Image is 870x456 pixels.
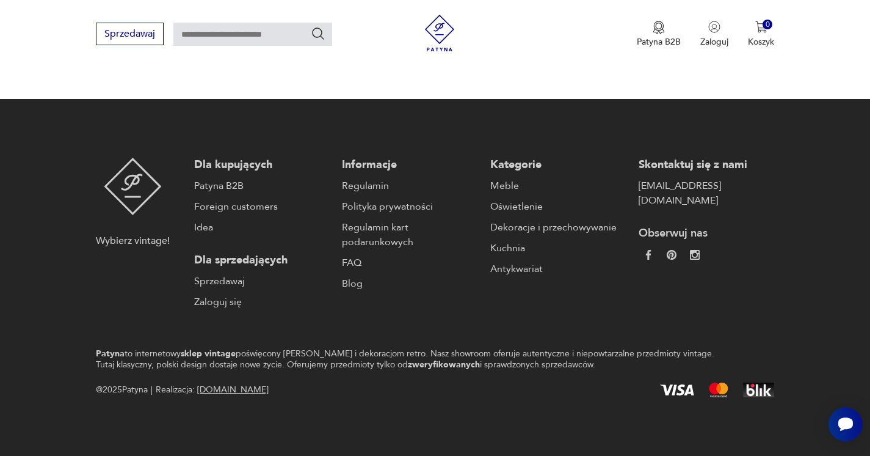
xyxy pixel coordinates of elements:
[490,262,626,276] a: Antykwariat
[709,383,728,397] img: Mastercard
[342,276,478,291] a: Blog
[311,26,325,41] button: Szukaj
[96,23,164,45] button: Sprzedawaj
[96,383,148,397] span: @ 2025 Patyna
[708,21,720,33] img: Ikonka użytkownika
[342,199,478,214] a: Polityka prywatności
[660,384,694,395] img: Visa
[653,21,665,34] img: Ikona medalu
[342,178,478,193] a: Regulamin
[194,158,330,172] p: Dla kupujących
[743,383,774,397] img: BLIK
[181,348,236,359] strong: sklep vintage
[421,15,458,51] img: Patyna - sklep z meblami i dekoracjami vintage
[408,359,480,370] strong: zweryfikowanych
[490,199,626,214] a: Oświetlenie
[643,250,653,260] img: da9060093f698e4c3cedc1453eec5031.webp
[490,158,626,172] p: Kategorie
[490,220,626,235] a: Dekoracje i przechowywanie
[748,36,774,48] p: Koszyk
[690,250,700,260] img: c2fd9cf7f39615d9d6839a72ae8e59e5.webp
[639,158,775,172] p: Skontaktuj się z nami
[639,226,775,241] p: Obserwuj nas
[490,178,626,193] a: Meble
[639,178,775,208] a: [EMAIL_ADDRESS][DOMAIN_NAME]
[763,20,773,30] div: 0
[637,21,681,48] button: Patyna B2B
[104,158,162,215] img: Patyna - sklep z meblami i dekoracjami vintage
[828,407,863,441] iframe: Smartsupp widget button
[151,383,153,397] div: |
[342,220,478,249] a: Regulamin kart podarunkowych
[156,383,269,397] span: Realizacja:
[194,178,330,193] a: Patyna B2B
[96,234,170,248] p: Wybierz vintage!
[96,348,125,359] strong: Patyna
[637,21,681,48] a: Ikona medaluPatyna B2B
[342,256,478,270] a: FAQ
[637,36,681,48] p: Patyna B2B
[194,220,330,235] a: Idea
[755,21,767,33] img: Ikona koszyka
[96,348,732,370] p: to internetowy poświęcony [PERSON_NAME] i dekoracjom retro. Nasz showroom oferuje autentyczne i n...
[96,31,164,39] a: Sprzedawaj
[342,158,478,172] p: Informacje
[194,199,330,214] a: Foreign customers
[194,253,330,268] p: Dla sprzedających
[194,274,330,289] a: Sprzedawaj
[490,241,626,256] a: Kuchnia
[197,384,269,395] a: [DOMAIN_NAME]
[748,21,774,48] button: 0Koszyk
[667,250,676,260] img: 37d27d81a828e637adc9f9cb2e3d3a8a.webp
[194,295,330,309] a: Zaloguj się
[700,21,728,48] button: Zaloguj
[700,36,728,48] p: Zaloguj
